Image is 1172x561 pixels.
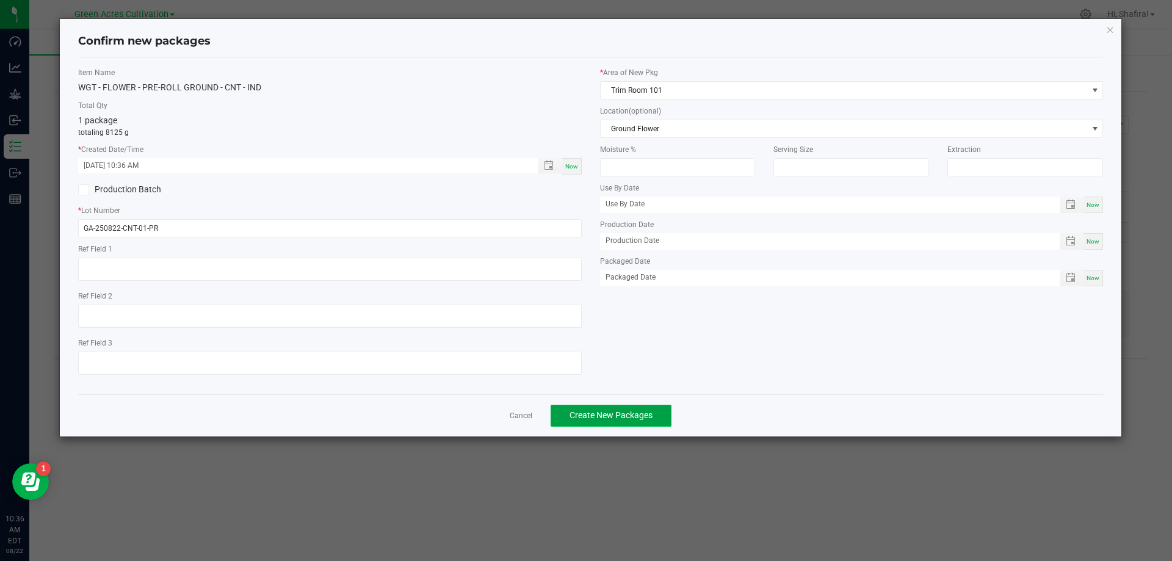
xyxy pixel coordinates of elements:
label: Use By Date [600,183,1104,194]
span: Now [1087,275,1099,281]
span: Toggle popup [538,158,562,173]
button: Create New Packages [551,405,671,427]
span: Now [565,163,578,170]
label: Ref Field 2 [78,291,582,302]
label: Production Batch [78,183,320,196]
label: Lot Number [78,205,582,216]
label: Production Date [600,219,1104,230]
label: Moisture % [600,144,756,155]
span: Toggle popup [1060,270,1083,286]
input: Use By Date [600,197,1047,212]
label: Created Date/Time [78,144,582,155]
span: Create New Packages [570,410,653,420]
iframe: Resource center unread badge [36,461,51,476]
span: Now [1087,201,1099,208]
h4: Confirm new packages [78,34,1104,49]
div: WGT - FLOWER - PRE-ROLL GROUND - CNT - IND [78,81,582,94]
label: Item Name [78,67,582,78]
p: totaling 8125 g [78,127,582,138]
label: Packaged Date [600,256,1104,267]
span: (optional) [629,107,661,115]
a: Cancel [510,411,532,421]
label: Total Qty [78,100,582,111]
span: Toggle popup [1060,197,1083,213]
label: Extraction [947,144,1103,155]
input: Created Datetime [78,158,526,173]
span: Now [1087,238,1099,245]
label: Ref Field 1 [78,244,582,255]
label: Ref Field 3 [78,338,582,349]
span: Trim Room 101 [601,82,1088,99]
span: Toggle popup [1060,233,1083,250]
iframe: Resource center [12,463,49,500]
input: Production Date [600,233,1047,248]
span: Ground Flower [601,120,1088,137]
label: Location [600,106,1104,117]
label: Serving Size [773,144,929,155]
span: 1 package [78,115,117,125]
label: Area of New Pkg [600,67,1104,78]
input: Packaged Date [600,270,1047,285]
